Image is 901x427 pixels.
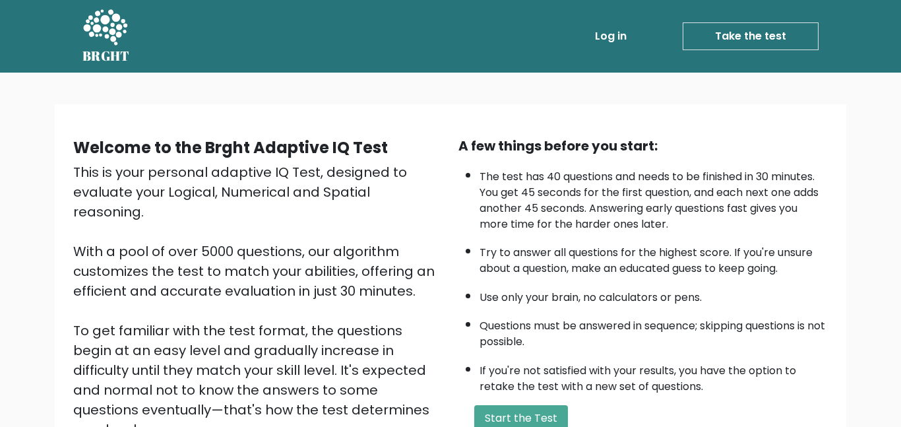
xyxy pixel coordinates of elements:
[590,23,632,49] a: Log in
[480,312,828,350] li: Questions must be answered in sequence; skipping questions is not possible.
[82,5,130,67] a: BRGHT
[480,238,828,277] li: Try to answer all questions for the highest score. If you're unsure about a question, make an edu...
[480,162,828,232] li: The test has 40 questions and needs to be finished in 30 minutes. You get 45 seconds for the firs...
[480,356,828,395] li: If you're not satisfied with your results, you have the option to retake the test with a new set ...
[458,136,828,156] div: A few things before you start:
[683,22,819,50] a: Take the test
[480,283,828,306] li: Use only your brain, no calculators or pens.
[82,48,130,64] h5: BRGHT
[73,137,388,158] b: Welcome to the Brght Adaptive IQ Test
